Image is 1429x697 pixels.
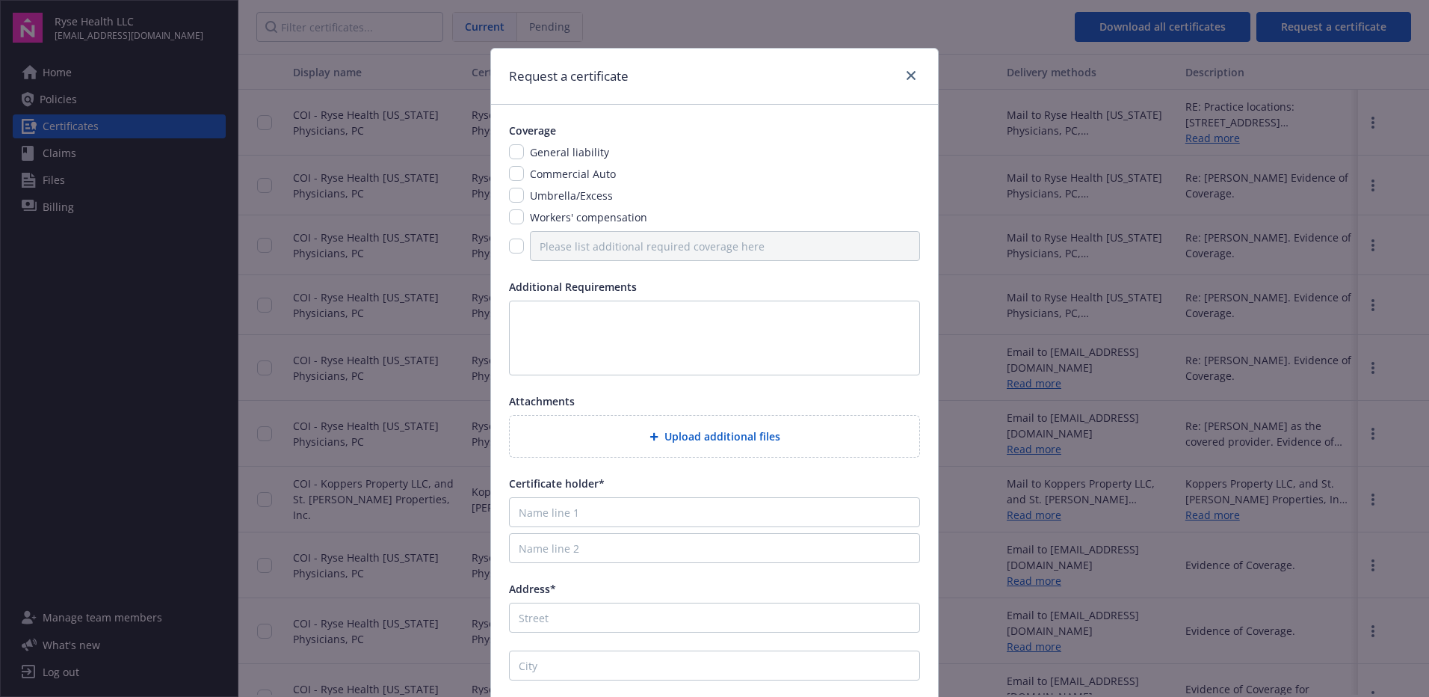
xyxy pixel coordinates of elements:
span: Attachments [509,394,575,408]
span: General liability [530,145,609,159]
span: Certificate holder* [509,476,605,491]
input: Please list additional required coverage here [530,231,920,261]
span: Coverage [509,123,556,138]
span: Umbrella/Excess [530,188,613,203]
span: Commercial Auto [530,167,616,181]
span: Additional Requirements [509,280,637,294]
input: Street [509,603,920,633]
div: Upload additional files [509,415,920,458]
h1: Request a certificate [509,67,629,86]
span: Workers' compensation [530,210,647,224]
span: Upload additional files [664,429,780,444]
a: close [902,67,920,85]
input: City [509,651,920,681]
input: Name line 2 [509,533,920,563]
input: Name line 1 [509,497,920,527]
span: Address* [509,582,556,596]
